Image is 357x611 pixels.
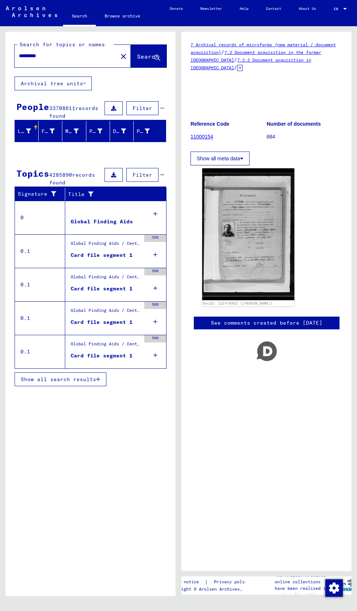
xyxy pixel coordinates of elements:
[134,121,166,141] mat-header-cell: Prisoner #
[110,121,134,141] mat-header-cell: Date of Birth
[211,319,322,327] a: See comments created before [DATE]
[42,128,55,135] div: First Name
[133,105,152,111] span: Filter
[65,128,78,135] div: Maiden Name
[267,121,321,127] b: Number of documents
[49,172,95,186] span: records found
[71,307,141,317] div: Global Finding Aids / Central Name Index / Cards, which have been separated just before or during...
[15,372,106,386] button: Show all search results
[18,128,31,135] div: Last Name
[133,172,152,178] span: Filter
[137,128,150,135] div: Prisoner #
[15,201,65,234] td: 0
[49,105,75,111] span: 33708611
[16,167,49,180] div: Topics
[191,50,321,63] a: 7.2 Document acquisition in the former [GEOGRAPHIC_DATA]
[126,101,158,115] button: Filter
[71,274,141,284] div: Global Finding Aids / Central Name Index / Reference cards and originals, which have been discove...
[191,134,213,140] a: 11000154
[144,268,166,275] div: 500
[71,218,133,226] div: Global Finding Aids
[131,45,166,67] button: Search
[15,301,65,335] td: 0.1
[144,235,166,242] div: 350
[63,7,96,26] a: Search
[144,335,166,342] div: 500
[21,376,96,383] span: Show all search results
[168,578,258,586] div: |
[42,125,64,137] div: First Name
[62,121,86,141] mat-header-cell: Maiden Name
[15,234,65,268] td: 0.1
[191,42,336,55] a: 7 Archival records of microforms (new material / document acquisition)
[15,121,39,141] mat-header-cell: Last Name
[71,341,141,351] div: Global Finding Aids / Central Name Index / Reference cards phonetically ordered, which could not ...
[191,121,229,127] b: Reference Code
[65,125,87,137] div: Maiden Name
[119,52,128,61] mat-icon: close
[126,168,158,182] button: Filter
[71,318,133,326] div: Card file segment 1
[275,585,330,598] p: have been realized in partnership with
[71,285,133,293] div: Card file segment 1
[267,133,342,141] p: 684
[116,49,131,63] button: Clear
[86,121,110,141] mat-header-cell: Place of Birth
[49,105,98,119] span: records found
[49,172,72,178] span: 4285890
[68,188,159,200] div: Title
[113,125,135,137] div: Date of Birth
[137,125,159,137] div: Prisoner #
[71,352,133,360] div: Card file segment 1
[71,240,141,250] div: Global Finding Aids / Central Name Index / Cards that have been scanned during first sequential m...
[18,188,67,200] div: Signature
[39,121,62,141] mat-header-cell: First Name
[18,125,40,137] div: Last Name
[191,57,311,70] a: 7.2.2 Document acquisition in [GEOGRAPHIC_DATA]
[113,128,126,135] div: Date of Birth
[191,152,250,165] button: Show all meta data
[168,586,258,592] p: Copyright © Arolsen Archives, 2021
[325,579,343,597] img: Change consent
[18,190,59,198] div: Signature
[275,572,330,585] p: The Arolsen Archives online collections
[221,49,224,55] span: /
[68,191,152,198] div: Title
[137,53,159,60] span: Search
[6,6,57,17] img: Arolsen_neg.svg
[15,77,92,90] button: Archival tree units
[234,64,237,71] span: /
[203,301,273,305] a: DocID: 121478952 ([PERSON_NAME])
[234,56,237,63] span: /
[168,578,205,586] a: Legal notice
[89,128,102,135] div: Place of Birth
[16,100,49,113] div: People
[202,168,294,300] img: 001.jpg
[144,302,166,309] div: 500
[20,41,105,48] mat-label: Search for topics or names
[96,7,149,25] a: Browse archive
[334,7,342,11] span: EN
[15,335,65,368] td: 0.1
[208,578,258,586] a: Privacy policy
[89,125,111,137] div: Place of Birth
[71,251,133,259] div: Card file segment 1
[15,268,65,301] td: 0.1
